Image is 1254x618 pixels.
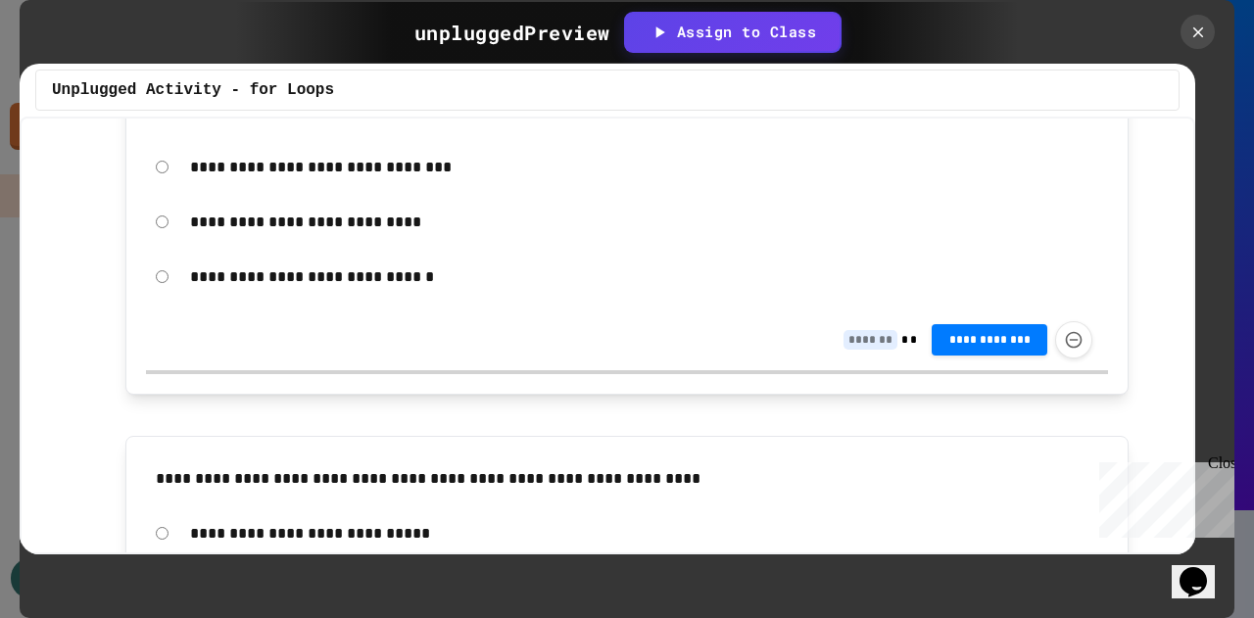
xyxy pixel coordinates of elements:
span: Unplugged Activity - for Loops [52,78,334,102]
div: unplugged Preview [414,18,610,47]
button: Assign to Class [626,14,841,51]
iframe: chat widget [1172,540,1234,598]
div: Chat with us now!Close [8,8,135,124]
div: Assign to Class [650,21,817,43]
iframe: chat widget [1091,454,1234,538]
button: Force resubmission of student's answer (Admin only) [1055,321,1092,358]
